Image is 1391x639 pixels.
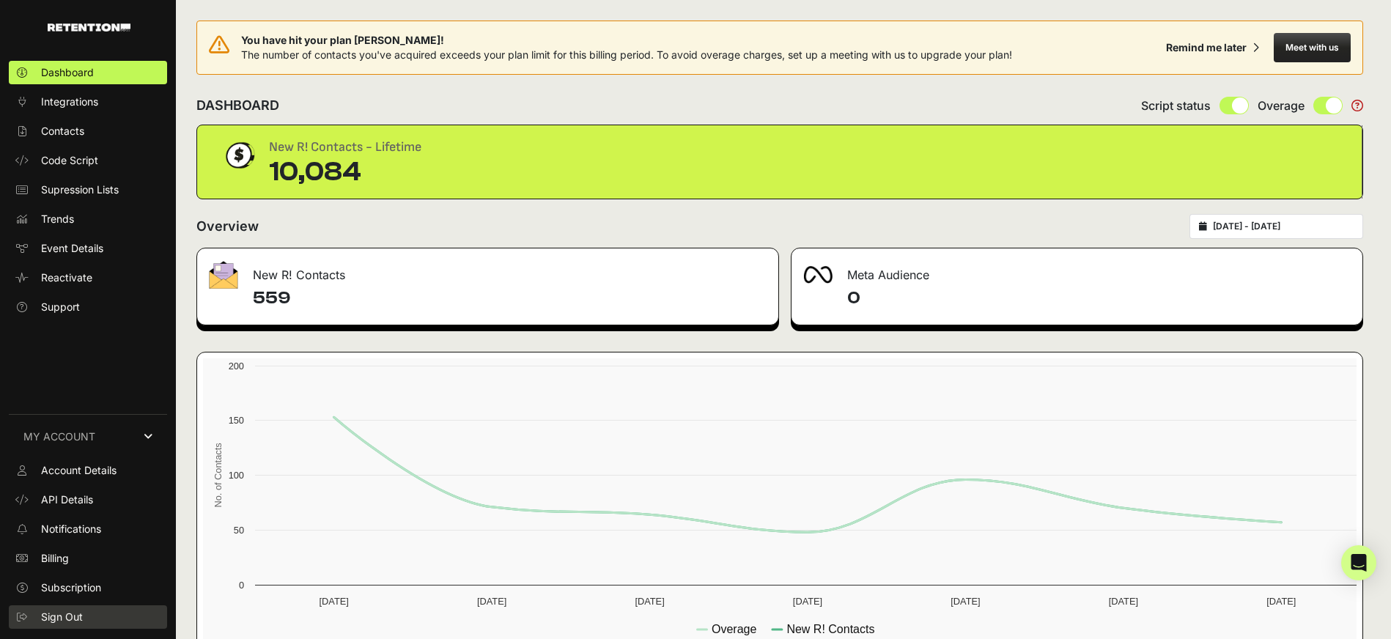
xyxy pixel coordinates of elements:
img: fa-envelope-19ae18322b30453b285274b1b8af3d052b27d846a4fbe8435d1a52b978f639a2.png [209,261,238,289]
button: Remind me later [1160,34,1265,61]
span: Dashboard [41,65,94,80]
span: The number of contacts you've acquired exceeds your plan limit for this billing period. To avoid ... [241,48,1012,61]
h4: 559 [253,287,767,310]
a: Subscription [9,576,167,599]
span: Support [41,300,80,314]
text: 100 [229,470,244,481]
span: MY ACCOUNT [23,429,95,444]
h2: Overview [196,216,259,237]
text: 50 [234,525,244,536]
img: fa-meta-2f981b61bb99beabf952f7030308934f19ce035c18b003e963880cc3fabeebb7.png [803,266,833,284]
a: API Details [9,488,167,511]
span: You have hit your plan [PERSON_NAME]! [241,33,1012,48]
a: Contacts [9,119,167,143]
a: Support [9,295,167,319]
span: Supression Lists [41,182,119,197]
span: Event Details [41,241,103,256]
span: Subscription [41,580,101,595]
span: Overage [1258,97,1305,114]
div: 10,084 [269,158,421,187]
div: New R! Contacts [197,248,778,292]
a: Event Details [9,237,167,260]
span: Contacts [41,124,84,138]
img: dollar-coin-05c43ed7efb7bc0c12610022525b4bbbb207c7efeef5aecc26f025e68dcafac9.png [221,137,257,174]
h4: 0 [847,287,1351,310]
a: Supression Lists [9,178,167,202]
text: [DATE] [1109,596,1138,607]
a: Dashboard [9,61,167,84]
span: Script status [1141,97,1211,114]
h2: DASHBOARD [196,95,279,116]
div: Open Intercom Messenger [1341,545,1376,580]
span: Notifications [41,522,101,536]
a: Sign Out [9,605,167,629]
text: Overage [712,623,756,635]
span: Reactivate [41,270,92,285]
span: Sign Out [41,610,83,624]
text: [DATE] [477,596,506,607]
div: Remind me later [1166,40,1247,55]
text: No. of Contacts [213,443,224,507]
a: MY ACCOUNT [9,414,167,459]
text: [DATE] [793,596,822,607]
span: Billing [41,551,69,566]
a: Code Script [9,149,167,172]
a: Account Details [9,459,167,482]
img: Retention.com [48,23,130,32]
span: API Details [41,492,93,507]
div: Meta Audience [792,248,1362,292]
a: Integrations [9,90,167,114]
a: Notifications [9,517,167,541]
text: [DATE] [635,596,664,607]
text: New R! Contacts [786,623,874,635]
text: [DATE] [320,596,349,607]
text: 0 [239,580,244,591]
text: 200 [229,361,244,372]
a: Billing [9,547,167,570]
button: Meet with us [1274,33,1351,62]
div: New R! Contacts - Lifetime [269,137,421,158]
a: Reactivate [9,266,167,289]
span: Code Script [41,153,98,168]
span: Trends [41,212,74,226]
a: Trends [9,207,167,231]
text: [DATE] [951,596,980,607]
span: Account Details [41,463,117,478]
span: Integrations [41,95,98,109]
text: [DATE] [1266,596,1296,607]
text: 150 [229,415,244,426]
